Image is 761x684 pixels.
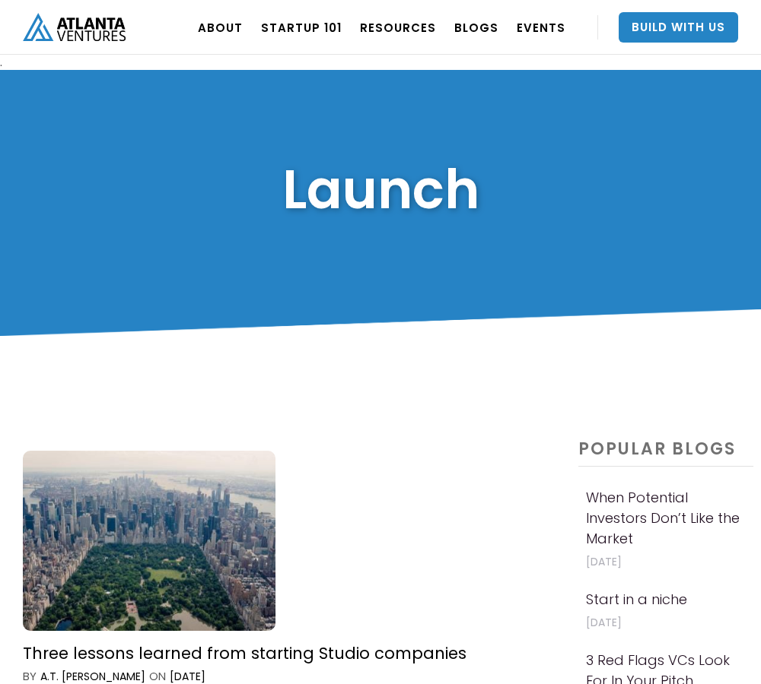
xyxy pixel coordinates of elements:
h4: When Potential Investors Don’t Like the Market [586,487,746,549]
div: A.T. [PERSON_NAME] [40,669,145,684]
a: BLOGS [454,6,498,49]
div: Three lessons learned from starting Studio companies [23,643,466,663]
div: ON [149,669,166,684]
a: Build With Us [619,12,738,43]
a: When Potential Investors Don’t Like the Market[DATE] [578,482,753,579]
a: RESOURCES [360,6,436,49]
h4: popular BLOGS [578,440,753,467]
div: by [23,669,37,684]
h4: Start in a niche [586,589,687,610]
a: Startup 101 [261,6,342,49]
a: ABOUT [198,6,243,49]
p: [DATE] [586,553,746,572]
a: EVENTS [517,6,565,49]
a: Start in a niche[DATE] [578,584,695,640]
div: [DATE] [170,669,205,684]
p: [DATE] [586,613,687,632]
